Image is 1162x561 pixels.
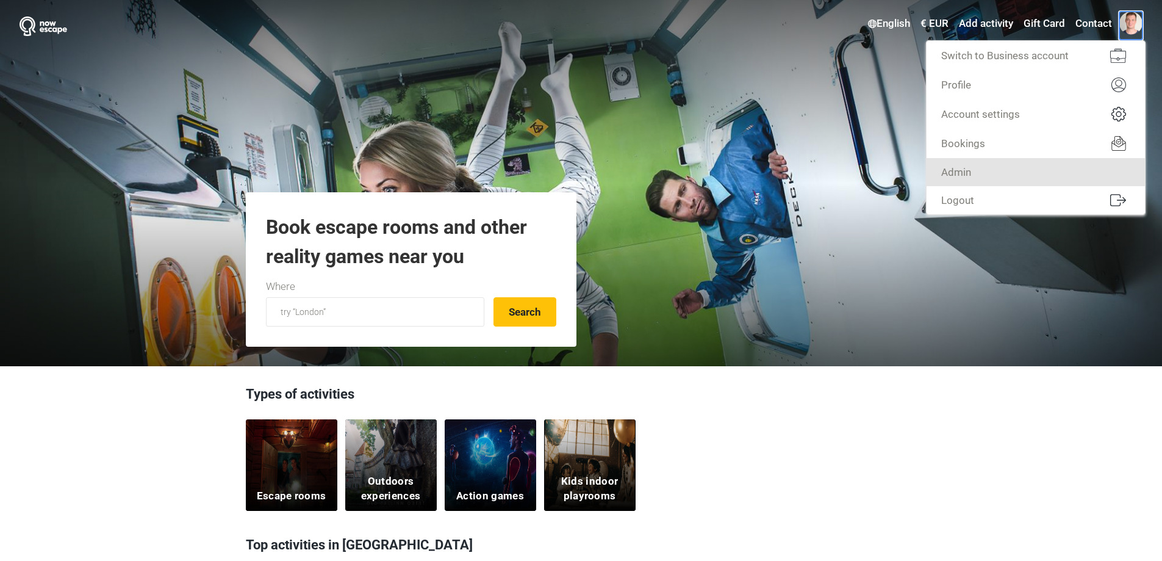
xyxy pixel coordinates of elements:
a: Add activity [956,13,1016,35]
a: Logout [927,186,1145,214]
img: English [868,20,877,28]
h1: Book escape rooms and other reality games near you [266,212,556,271]
h3: Top activities in [GEOGRAPHIC_DATA] [246,529,917,561]
a: English [865,13,913,35]
h5: Action games [456,489,524,504]
label: Where [266,279,295,295]
a: Outdoors experiences [345,419,437,511]
input: try “London” [266,297,484,327]
a: Action games [445,419,536,511]
h5: Outdoors experiences [353,474,429,504]
a: € EUR [917,13,952,35]
h5: Escape rooms [257,489,326,504]
a: Kids indoor playrooms [544,419,636,511]
img: Account settings [1111,107,1126,121]
a: Escape rooms [246,419,337,511]
a: Admin [927,158,1145,186]
img: Nowescape logo [20,16,67,36]
a: Bookings [927,129,1145,158]
a: Profile [927,70,1145,100]
a: Gift Card [1020,13,1068,35]
a: Switch to Business account [927,41,1145,70]
button: Search [493,297,556,327]
h5: Kids indoor playrooms [551,474,628,504]
h3: Types of activities [246,385,917,410]
a: Account settings [927,100,1145,129]
a: Contact [1072,13,1115,35]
